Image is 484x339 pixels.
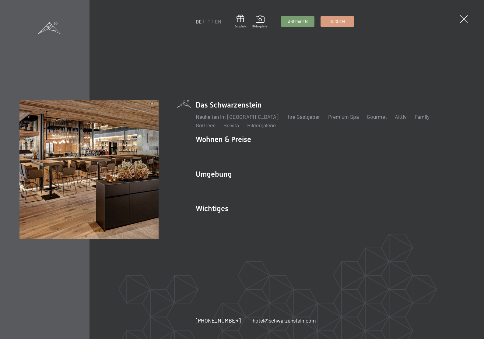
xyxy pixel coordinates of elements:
img: Wellnesshotel Südtirol SCHWARZENSTEIN - Wellnessurlaub in den Alpen, Wandern und Wellness [19,100,159,239]
a: Ihre Gastgeber [286,113,320,120]
a: hotel@schwarzenstein.com [253,317,316,324]
a: Belvita [223,122,239,129]
a: IT [206,19,210,24]
a: Gourmet [367,113,387,120]
span: Anfragen [288,19,308,24]
a: Aktiv [395,113,406,120]
a: EN [215,19,221,24]
a: Anfragen [281,16,314,26]
a: Gutschein [235,15,247,28]
a: Premium Spa [328,113,359,120]
a: [PHONE_NUMBER] [196,317,241,324]
a: Neuheiten im [GEOGRAPHIC_DATA] [196,113,279,120]
span: Bildergalerie [252,25,268,28]
a: GoGreen [196,122,216,129]
a: Family [415,113,430,120]
a: Bildergalerie [247,122,276,129]
a: DE [196,19,202,24]
a: Buchen [321,16,354,26]
span: Buchen [329,19,345,24]
a: Bildergalerie [252,16,268,28]
span: Gutschein [235,25,247,28]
